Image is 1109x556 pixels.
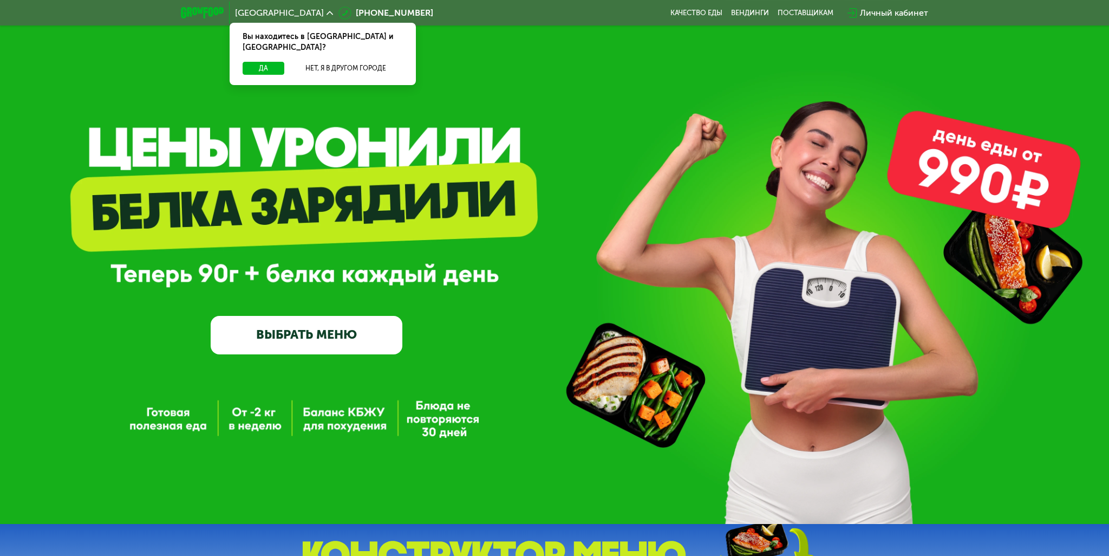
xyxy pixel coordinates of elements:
[860,7,928,20] div: Личный кабинет
[338,7,433,20] a: [PHONE_NUMBER]
[731,9,769,17] a: Вендинги
[670,9,722,17] a: Качество еды
[289,62,403,75] button: Нет, я в другом городе
[235,9,324,17] span: [GEOGRAPHIC_DATA]
[230,23,416,62] div: Вы находитесь в [GEOGRAPHIC_DATA] и [GEOGRAPHIC_DATA]?
[211,316,402,354] a: ВЫБРАТЬ МЕНЮ
[778,9,833,17] div: поставщикам
[243,62,284,75] button: Да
